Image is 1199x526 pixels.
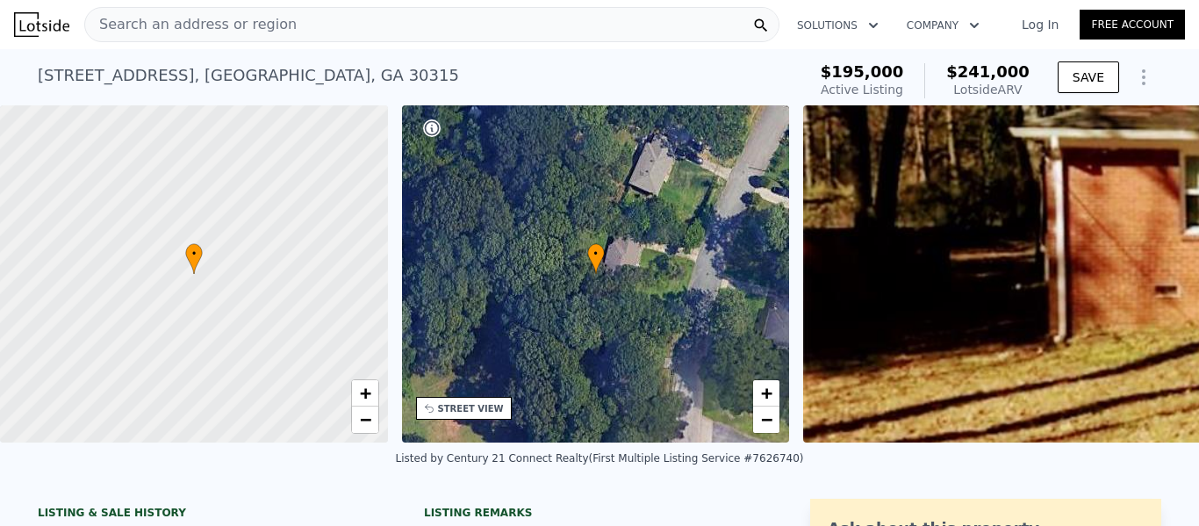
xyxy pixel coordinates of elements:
span: • [587,246,605,262]
span: Active Listing [821,83,903,97]
div: Listed by Century 21 Connect Realty (First Multiple Listing Service #7626740) [396,452,804,465]
a: Zoom out [753,407,779,433]
img: Lotside [14,12,69,37]
a: Zoom in [352,380,378,407]
a: Log In [1001,16,1080,33]
div: [STREET_ADDRESS] , [GEOGRAPHIC_DATA] , GA 30315 [38,63,459,88]
span: • [185,246,203,262]
div: LISTING & SALE HISTORY [38,506,389,523]
div: STREET VIEW [438,402,504,415]
span: $195,000 [821,62,904,81]
span: Search an address or region [85,14,297,35]
a: Zoom out [352,407,378,433]
div: • [587,243,605,274]
a: Free Account [1080,10,1185,40]
button: Company [893,10,994,41]
button: SAVE [1058,61,1119,93]
div: Lotside ARV [946,81,1030,98]
div: • [185,243,203,274]
button: Solutions [783,10,893,41]
button: Show Options [1126,60,1161,95]
span: − [359,408,370,430]
span: − [761,408,772,430]
a: Zoom in [753,380,779,407]
span: + [359,382,370,404]
span: + [761,382,772,404]
span: $241,000 [946,62,1030,81]
div: Listing remarks [424,506,775,520]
